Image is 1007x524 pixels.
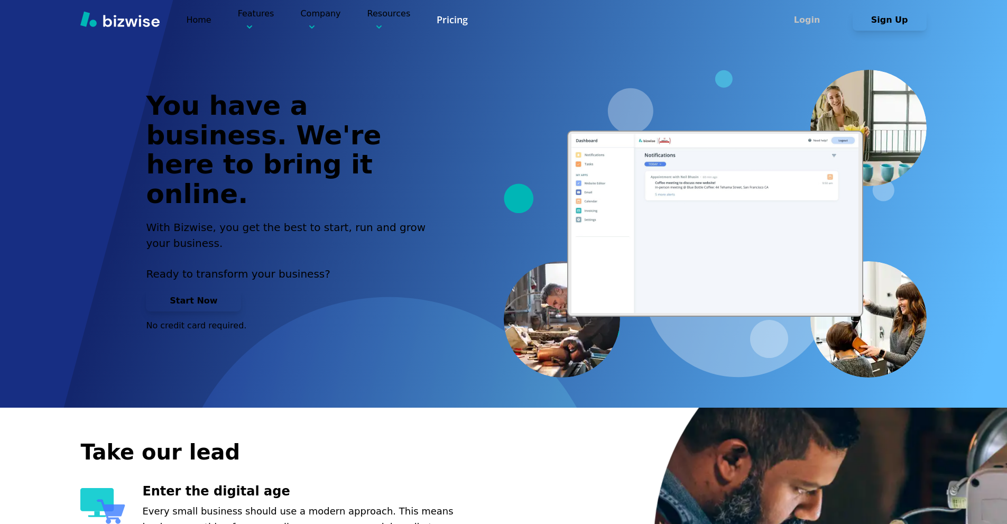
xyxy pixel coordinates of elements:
[80,11,160,27] img: Bizwise Logo
[437,13,468,26] a: Pricing
[146,219,438,251] h2: With Bizwise, you get the best to start, run and grow your business.
[238,7,274,32] p: Features
[367,7,411,32] p: Resources
[770,10,844,31] button: Login
[300,7,340,32] p: Company
[146,296,241,306] a: Start Now
[146,91,438,209] h1: You have a business. We're here to bring it online.
[80,438,873,466] h2: Take our lead
[80,488,125,524] img: Enter the digital age Icon
[853,10,927,31] button: Sign Up
[146,266,438,282] p: Ready to transform your business?
[146,290,241,311] button: Start Now
[853,15,927,25] a: Sign Up
[146,320,438,332] p: No credit card required.
[770,15,853,25] a: Login
[186,15,211,25] a: Home
[142,483,477,500] h3: Enter the digital age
